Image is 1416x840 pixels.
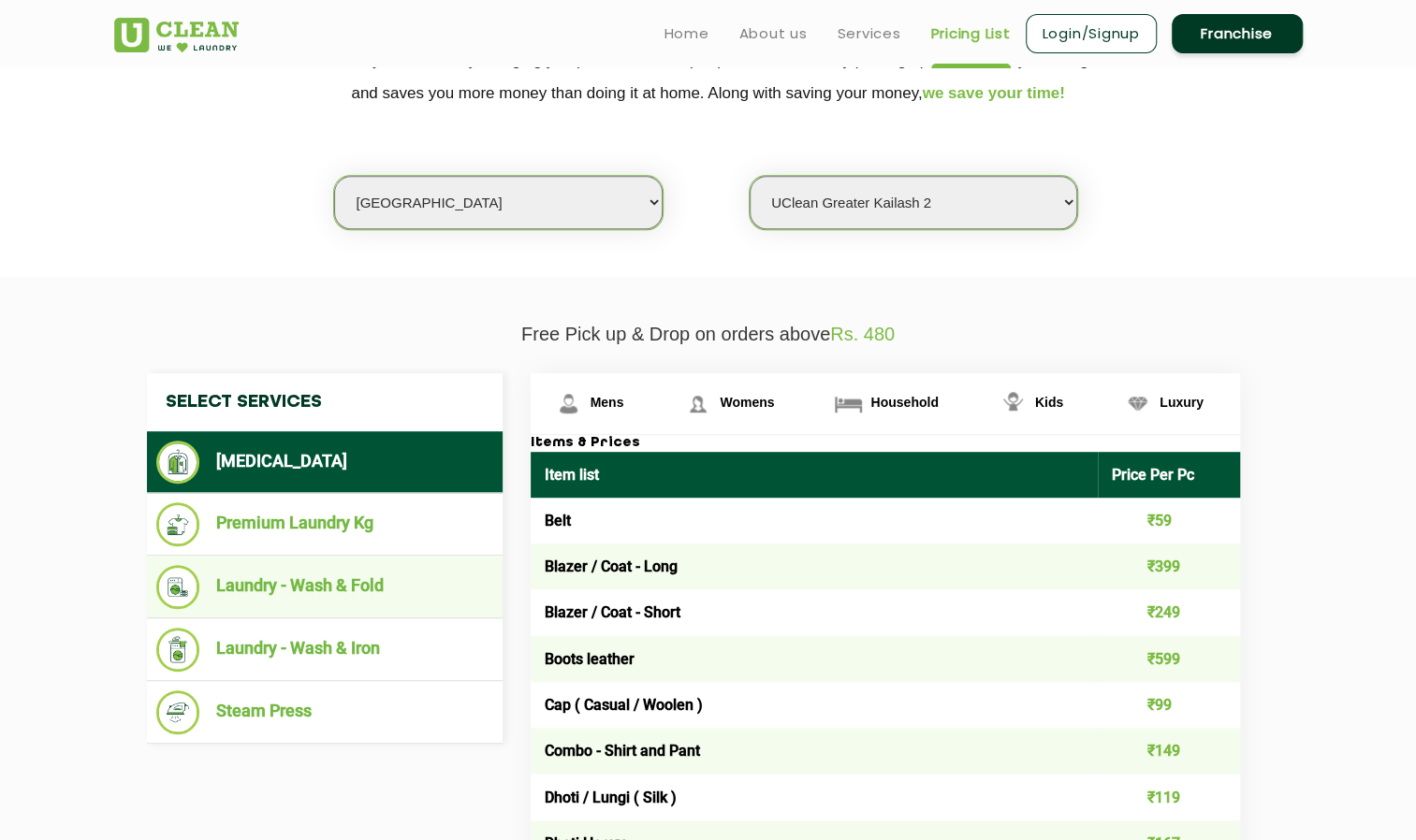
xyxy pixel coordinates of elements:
span: Mens [591,395,624,410]
td: ₹149 [1098,728,1240,774]
a: Login/Signup [1026,14,1157,53]
td: Blazer / Coat - Short [531,589,1099,635]
h3: Items & Prices [531,435,1240,452]
th: Item list [531,452,1099,498]
td: Blazer / Coat - Long [531,543,1099,589]
a: Services [838,22,901,45]
img: Laundry - Wash & Fold [156,565,200,609]
img: Steam Press [156,690,200,734]
li: Premium Laundry Kg [156,502,493,546]
li: Laundry - Wash & Iron [156,628,493,672]
h4: Select Services [147,373,503,431]
li: [MEDICAL_DATA] [156,441,493,484]
td: ₹119 [1098,774,1240,819]
td: ₹249 [1098,589,1240,635]
li: Steam Press [156,690,493,734]
a: Franchise [1172,14,1303,53]
span: we save your time! [923,84,1065,102]
td: ₹599 [1098,636,1240,682]
td: Boots leather [531,636,1099,682]
img: Laundry - Wash & Iron [156,628,200,672]
img: Dry Cleaning [156,441,200,484]
img: Kids [997,387,1029,420]
td: ₹399 [1098,543,1240,589]
img: Household [832,387,865,420]
p: Free Pick up & Drop on orders above [114,324,1303,345]
a: Pricing List [931,22,1011,45]
span: Womens [720,395,774,410]
th: Price Per Pc [1098,452,1240,498]
p: We make Laundry affordable by charging you per kilo and not per piece. Our monthly package pricin... [114,44,1303,109]
td: Combo - Shirt and Pant [531,728,1099,774]
span: Luxury [1160,395,1204,410]
img: Mens [552,387,585,420]
span: Kids [1035,395,1063,410]
td: Dhoti / Lungi ( Silk ) [531,774,1099,819]
img: Luxury [1121,387,1154,420]
li: Laundry - Wash & Fold [156,565,493,609]
td: ₹99 [1098,682,1240,728]
a: Home [664,22,709,45]
a: About us [739,22,808,45]
span: Rs. 480 [830,324,895,344]
span: Household [870,395,938,410]
td: Cap ( Casual / Woolen ) [531,682,1099,728]
td: ₹59 [1098,498,1240,543]
img: Womens [681,387,714,420]
td: Belt [531,498,1099,543]
img: UClean Laundry and Dry Cleaning [114,18,239,52]
img: Premium Laundry Kg [156,502,200,546]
